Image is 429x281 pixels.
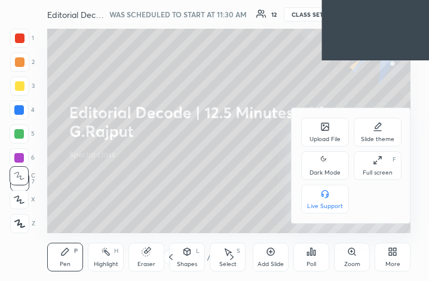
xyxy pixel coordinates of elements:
div: Live Support [307,203,343,209]
div: Slide theme [361,136,394,142]
div: F [393,157,396,163]
div: Dark Mode [310,170,341,176]
div: Upload File [310,136,341,142]
div: Full screen [363,170,393,176]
